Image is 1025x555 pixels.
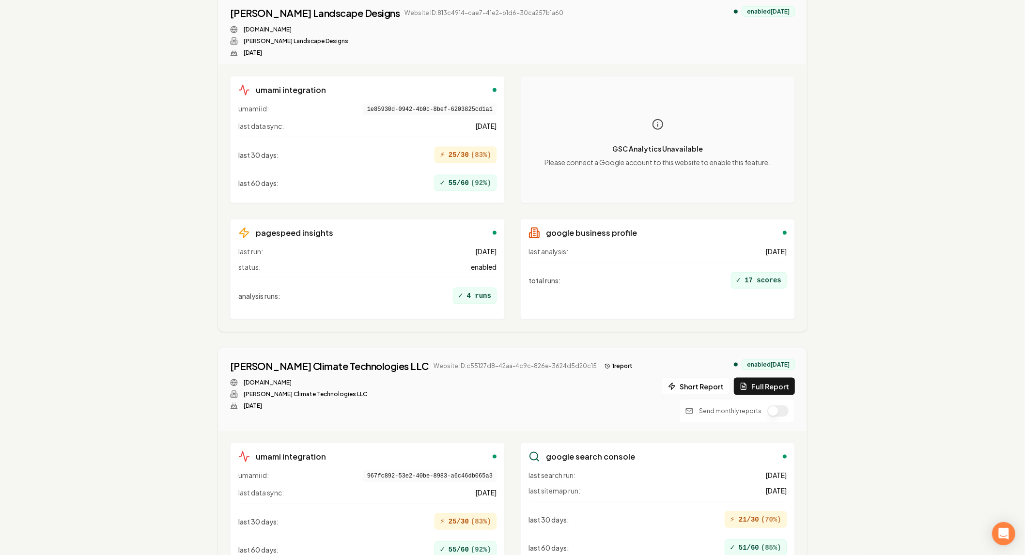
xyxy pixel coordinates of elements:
[765,247,787,256] span: [DATE]
[238,178,279,188] span: last 60 days :
[238,262,261,272] span: status:
[238,121,284,131] span: last data sync:
[528,247,568,256] span: last analysis:
[761,515,781,524] span: ( 70 %)
[363,104,497,115] span: 1e85930d-0942-4b0c-8bef-6203825cd1a1
[992,522,1015,545] div: Open Intercom Messenger
[730,542,735,554] span: ✓
[435,147,497,163] div: 25/30
[761,543,781,553] span: ( 85 %)
[783,231,787,235] div: enabled
[440,516,445,527] span: ⚡
[256,227,333,239] h3: pagespeed insights
[662,378,730,395] button: Short Report
[434,362,597,370] span: Website ID: c55127d8-42aa-4c9c-826e-3624d5d20c15
[238,470,269,482] span: umami id:
[230,359,429,373] a: [PERSON_NAME] Climate Technologies LLC
[230,26,564,33] div: Website
[471,517,491,526] span: ( 83 %)
[528,276,561,285] span: total runs :
[528,486,580,495] span: last sitemap run:
[734,378,795,395] button: Full Report
[765,470,787,480] span: [DATE]
[545,157,771,167] p: Please connect a Google account to this website to enable this feature.
[528,543,569,553] span: last 60 days :
[734,10,738,14] div: analytics enabled
[475,488,497,497] span: [DATE]
[545,144,771,154] p: GSC Analytics Unavailable
[475,247,497,256] span: [DATE]
[475,121,497,131] span: [DATE]
[730,514,735,525] span: ⚡
[244,26,292,33] a: [DOMAIN_NAME]
[493,88,497,92] div: enabled
[493,455,497,459] div: enabled
[238,150,279,160] span: last 30 days :
[765,486,787,495] span: [DATE]
[458,290,463,302] span: ✓
[783,455,787,459] div: enabled
[528,470,575,480] span: last search run:
[244,379,292,386] a: [DOMAIN_NAME]
[601,360,637,372] button: 1report
[546,451,635,462] h3: google search console
[742,359,795,370] div: enabled [DATE]
[734,363,738,367] div: analytics enabled
[256,451,326,462] h3: umami integration
[742,6,795,17] div: enabled [DATE]
[238,545,279,555] span: last 60 days :
[230,379,637,386] div: Website
[435,175,497,191] div: 55/60
[238,488,284,497] span: last data sync:
[471,545,491,555] span: ( 92 %)
[230,6,400,20] a: [PERSON_NAME] Landscape Designs
[546,227,637,239] h3: google business profile
[440,149,445,161] span: ⚡
[238,104,269,115] span: umami id:
[238,291,280,301] span: analysis runs :
[256,84,326,96] h3: umami integration
[440,177,445,189] span: ✓
[238,517,279,526] span: last 30 days :
[528,515,569,524] span: last 30 days :
[471,178,491,188] span: ( 92 %)
[731,272,787,289] div: 17 scores
[471,262,497,272] span: enabled
[493,231,497,235] div: enabled
[405,9,564,17] span: Website ID: 813c4914-cae7-41e2-b1d6-30ca257b1a60
[699,407,761,415] p: Send monthly reports
[363,470,497,482] span: 967fc892-53e2-40be-8983-a6c46db065a3
[435,513,497,530] div: 25/30
[453,288,497,304] div: 4 runs
[736,275,741,286] span: ✓
[471,150,491,160] span: ( 83 %)
[725,511,787,528] div: 21/30
[238,247,263,256] span: last run:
